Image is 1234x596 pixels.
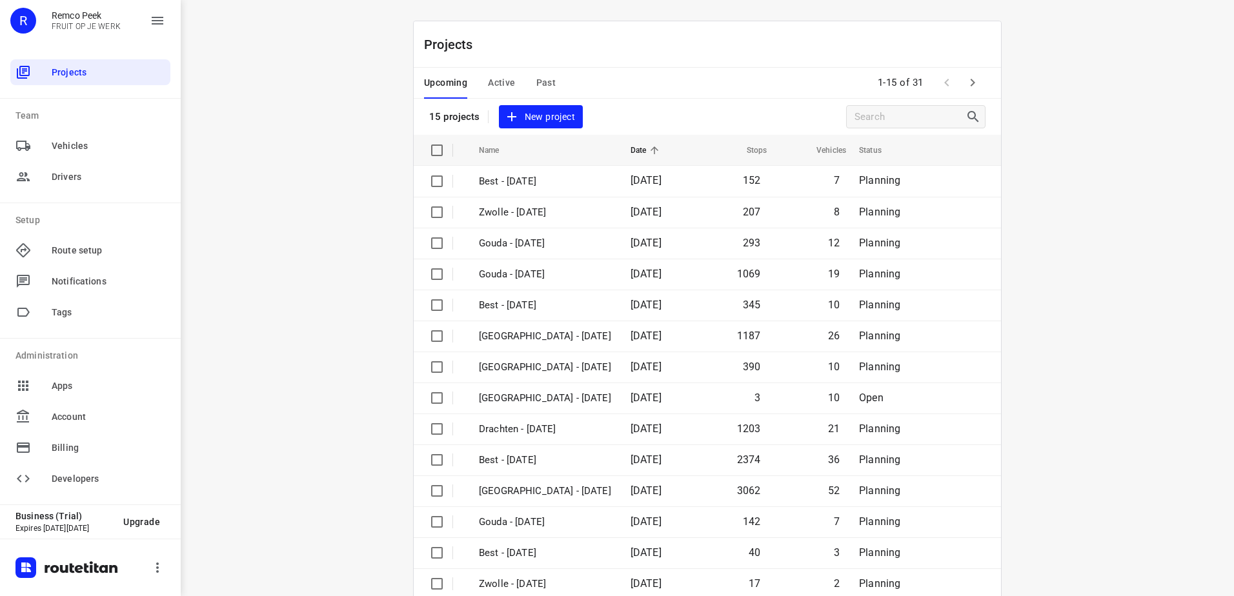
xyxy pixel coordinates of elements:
[479,205,611,220] p: Zwolle - Friday
[424,75,467,91] span: Upcoming
[631,515,662,528] span: [DATE]
[859,422,900,435] span: Planning
[52,139,165,153] span: Vehicles
[479,577,611,591] p: Zwolle - Friday
[113,510,170,533] button: Upgrade
[10,59,170,85] div: Projects
[52,66,165,79] span: Projects
[15,524,113,533] p: Expires [DATE][DATE]
[10,373,170,399] div: Apps
[828,392,840,404] span: 10
[631,299,662,311] span: [DATE]
[52,306,165,319] span: Tags
[737,453,761,466] span: 2374
[631,577,662,590] span: [DATE]
[479,546,611,561] p: Best - Friday
[52,472,165,486] span: Developers
[10,268,170,294] div: Notifications
[859,299,900,311] span: Planning
[10,299,170,325] div: Tags
[828,422,840,435] span: 21
[859,577,900,590] span: Planning
[479,515,611,530] p: Gouda - Friday
[52,441,165,455] span: Billing
[834,515,840,528] span: 7
[859,174,900,186] span: Planning
[479,422,611,437] p: Drachten - Monday
[10,164,170,190] div: Drivers
[855,107,966,127] input: Search projects
[10,237,170,263] div: Route setup
[15,511,113,521] p: Business (Trial)
[960,70,986,95] span: Next Page
[737,422,761,435] span: 1203
[631,330,662,342] span: [DATE]
[859,237,900,249] span: Planning
[743,174,761,186] span: 152
[10,133,170,159] div: Vehicles
[737,268,761,280] span: 1069
[479,267,611,282] p: Gouda - Thursday
[52,170,165,184] span: Drivers
[828,237,840,249] span: 12
[52,10,121,21] p: Remco Peek
[859,546,900,559] span: Planning
[743,515,761,528] span: 142
[631,174,662,186] span: [DATE]
[479,329,611,344] p: Zwolle - Wednesday
[52,379,165,393] span: Apps
[859,143,898,158] span: Status
[859,361,900,373] span: Planning
[743,237,761,249] span: 293
[834,174,840,186] span: 7
[52,410,165,424] span: Account
[737,330,761,342] span: 1187
[743,206,761,218] span: 207
[631,143,663,158] span: Date
[631,453,662,466] span: [DATE]
[859,392,884,404] span: Open
[536,75,556,91] span: Past
[479,360,611,375] p: Zwolle - Tuesday
[859,515,900,528] span: Planning
[631,392,662,404] span: [DATE]
[631,206,662,218] span: [DATE]
[834,546,840,559] span: 3
[828,268,840,280] span: 19
[859,453,900,466] span: Planning
[123,517,160,527] span: Upgrade
[488,75,515,91] span: Active
[15,349,170,363] p: Administration
[743,299,761,311] span: 345
[631,422,662,435] span: [DATE]
[631,268,662,280] span: [DATE]
[859,330,900,342] span: Planning
[828,361,840,373] span: 10
[828,330,840,342] span: 26
[479,174,611,189] p: Best - Friday
[631,237,662,249] span: [DATE]
[479,298,611,313] p: Best - Thursday
[834,206,840,218] span: 8
[859,206,900,218] span: Planning
[507,109,575,125] span: New project
[479,391,611,406] p: Antwerpen - Monday
[966,109,985,124] div: Search
[479,484,611,499] p: Zwolle - Monday
[52,275,165,288] span: Notifications
[737,484,761,497] span: 3062
[15,214,170,227] p: Setup
[499,105,583,129] button: New project
[743,361,761,373] span: 390
[424,35,483,54] p: Projects
[52,22,121,31] p: FRUIT OP JE WERK
[749,546,760,559] span: 40
[479,236,611,251] p: Gouda - Friday
[10,404,170,430] div: Account
[10,435,170,461] div: Billing
[429,111,480,123] p: 15 projects
[859,268,900,280] span: Planning
[754,392,760,404] span: 3
[631,546,662,559] span: [DATE]
[631,361,662,373] span: [DATE]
